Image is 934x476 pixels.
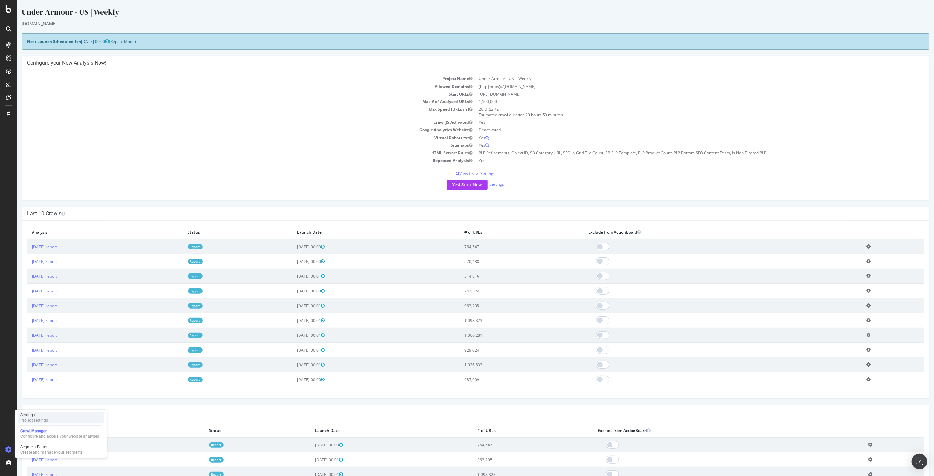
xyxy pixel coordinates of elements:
div: Project settings [20,418,48,423]
td: Sitemaps [10,141,458,149]
td: 747,524 [442,284,566,298]
a: Report [171,288,186,294]
div: Under Armour - US | Weekly [5,7,912,20]
span: [DATE] 00:01 [280,347,308,353]
td: Max # of Analysed URLs [10,98,458,105]
a: Report [171,347,186,353]
a: Report [171,244,186,249]
td: Yes [458,157,907,164]
button: Yes! Start Now [430,180,471,190]
th: Analysis [10,424,187,437]
a: Report [171,318,186,323]
a: Settings [473,182,487,187]
div: Crawl Manager [20,428,99,434]
th: Analysis [10,226,166,239]
h4: Configure your New Analysis Now! [10,60,907,66]
a: Report [171,333,186,338]
td: [URL][DOMAIN_NAME] [458,90,907,98]
p: View Crawl Settings [10,171,907,176]
th: # of URLs [456,424,576,437]
span: [DATE] 00:00 [280,377,308,382]
th: Exclude from ActionBoard [576,424,846,437]
td: Repeated Analysis [10,157,458,164]
a: [DATE] report [15,318,40,323]
a: [DATE] report [15,259,40,264]
span: [DATE] 00:00 [64,39,92,44]
td: 514,816 [442,269,566,284]
a: [DATE] report [15,362,40,368]
span: [DATE] 00:00 [280,244,308,249]
td: Crawl JS Activated [10,119,458,126]
th: Status [166,226,275,239]
span: [DATE] 00:01 [280,318,308,323]
a: Segment EditorCreate and manage your segments [18,444,104,456]
td: 1,066,281 [442,328,566,343]
th: Status [187,424,293,437]
td: Google Analytics Website [10,126,458,134]
td: 20 URLs / s Estimated crawl duration: [458,105,907,119]
a: Report [171,273,186,279]
td: 1,026,833 [442,357,566,372]
a: [DATE] report [15,457,40,463]
th: Launch Date [293,424,456,437]
a: [DATE] report [15,377,40,382]
td: Yes [458,141,907,149]
a: [DATE] report [15,442,40,448]
h4: Last 10 Crawls [10,210,907,217]
td: (http|https)://[DOMAIN_NAME] [458,83,907,90]
td: Virtual Robots.txt [10,134,458,141]
td: Under Armour - US | Weekly [458,75,907,82]
td: 764,547 [456,437,576,452]
td: Max Speed (URLs / s) [10,105,458,119]
td: HTML Extract Rules [10,149,458,157]
a: Report [192,457,207,463]
span: [DATE] 00:00 [280,288,308,294]
div: (Repeat Mode) [5,33,912,50]
a: Report [171,362,186,368]
a: Crawl ManagerConfigure and access your website analyses [18,428,104,440]
th: # of URLs [442,226,566,239]
td: Yes [458,119,907,126]
div: [DOMAIN_NAME] [5,20,912,27]
a: [DATE] report [15,244,40,249]
td: Deactivated [458,126,907,134]
span: [DATE] 00:01 [280,273,308,279]
td: 963,205 [442,298,566,313]
span: 20 hours 50 minutes [508,112,546,118]
span: [DATE] 00:01 [280,303,308,309]
a: [DATE] report [15,303,40,309]
td: Project Name [10,75,458,82]
td: Yes [458,134,907,141]
td: Allowed Domains [10,83,458,90]
td: 1,098,323 [442,313,566,328]
td: PLP Refinements, Object ID, SB Category URL, SEO In-Grid Tile Count, SB PLP Template, PLP Product... [458,149,907,157]
span: [DATE] 00:00 [280,259,308,264]
div: Segment Editor [20,444,83,450]
span: [DATE] 00:01 [280,362,308,368]
a: Report [192,442,207,448]
div: Configure and access your website analyses [20,434,99,439]
a: SettingsProject settings [18,412,104,423]
strong: Next Launch Scheduled for: [10,39,64,44]
td: 929,024 [442,343,566,357]
a: [DATE] report [15,273,40,279]
div: Open Intercom Messenger [912,454,927,469]
td: 764,547 [442,239,566,254]
a: Report [171,377,186,382]
a: [DATE] report [15,288,40,294]
td: 1,500,000 [458,98,907,105]
td: 520,488 [442,254,566,269]
a: Report [171,303,186,309]
th: Exclude from ActionBoard [566,226,844,239]
a: [DATE] report [15,347,40,353]
td: Start URLs [10,90,458,98]
th: Launch Date [275,226,442,239]
span: [DATE] 00:01 [280,333,308,338]
td: 985,609 [442,372,566,387]
a: Report [171,259,186,264]
a: [DATE] report [15,333,40,338]
span: [DATE] 00:00 [298,442,326,448]
td: 963,205 [456,452,576,467]
div: Create and manage your segments [20,450,83,455]
div: Settings [20,412,48,418]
